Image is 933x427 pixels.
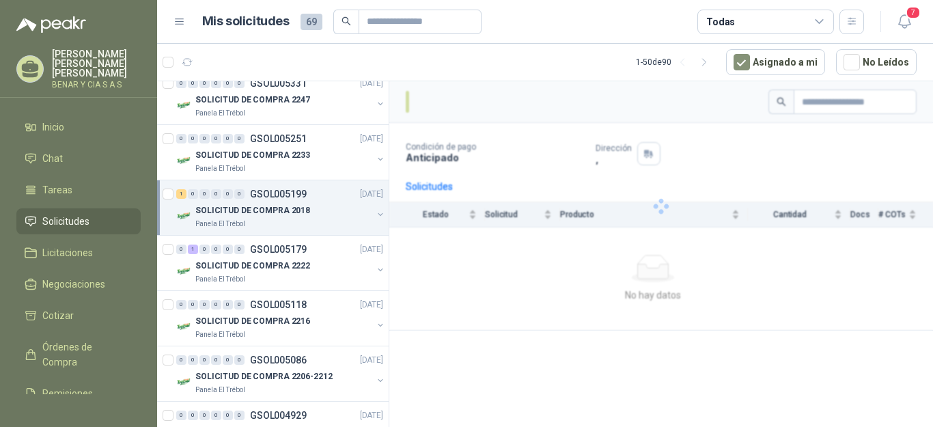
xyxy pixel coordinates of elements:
[42,151,63,166] span: Chat
[42,308,74,323] span: Cotizar
[188,411,198,420] div: 0
[176,130,386,174] a: 0 0 0 0 0 0 GSOL005251[DATE] Company LogoSOLICITUD DE COMPRA 2233Panela El Trébol
[234,134,245,143] div: 0
[176,245,186,254] div: 0
[301,14,322,30] span: 69
[195,385,245,396] p: Panela El Trébol
[360,188,383,201] p: [DATE]
[706,14,735,29] div: Todas
[176,189,186,199] div: 1
[360,133,383,146] p: [DATE]
[188,355,198,365] div: 0
[223,79,233,88] div: 0
[195,163,245,174] p: Panela El Trébol
[176,411,186,420] div: 0
[176,79,186,88] div: 0
[16,208,141,234] a: Solicitudes
[211,245,221,254] div: 0
[195,260,310,273] p: SOLICITUD DE COMPRA 2222
[188,300,198,309] div: 0
[195,315,310,328] p: SOLICITUD DE COMPRA 2216
[176,134,186,143] div: 0
[16,240,141,266] a: Licitaciones
[16,16,86,33] img: Logo peakr
[250,355,307,365] p: GSOL005086
[199,245,210,254] div: 0
[211,411,221,420] div: 0
[199,79,210,88] div: 0
[234,300,245,309] div: 0
[16,146,141,171] a: Chat
[234,189,245,199] div: 0
[250,300,307,309] p: GSOL005118
[16,334,141,375] a: Órdenes de Compra
[188,79,198,88] div: 0
[195,274,245,285] p: Panela El Trébol
[42,245,93,260] span: Licitaciones
[223,355,233,365] div: 0
[836,49,917,75] button: No Leídos
[42,277,105,292] span: Negociaciones
[211,189,221,199] div: 0
[176,352,386,396] a: 0 0 0 0 0 0 GSOL005086[DATE] Company LogoSOLICITUD DE COMPRA 2206-2212Panela El Trébol
[52,81,141,89] p: BENAR Y CIA S A S
[176,186,386,230] a: 1 0 0 0 0 0 GSOL005199[DATE] Company LogoSOLICITUD DE COMPRA 2018Panela El Trébol
[199,189,210,199] div: 0
[188,189,198,199] div: 0
[176,263,193,279] img: Company Logo
[195,204,310,217] p: SOLICITUD DE COMPRA 2018
[42,214,89,229] span: Solicitudes
[223,134,233,143] div: 0
[195,219,245,230] p: Panela El Trébol
[892,10,917,34] button: 7
[234,79,245,88] div: 0
[250,245,307,254] p: GSOL005179
[42,120,64,135] span: Inicio
[42,386,93,401] span: Remisiones
[188,134,198,143] div: 0
[16,303,141,329] a: Cotizar
[176,152,193,169] img: Company Logo
[360,243,383,256] p: [DATE]
[199,300,210,309] div: 0
[223,411,233,420] div: 0
[250,189,307,199] p: GSOL005199
[195,149,310,162] p: SOLICITUD DE COMPRA 2233
[202,12,290,31] h1: Mis solicitudes
[176,208,193,224] img: Company Logo
[176,374,193,390] img: Company Logo
[176,97,193,113] img: Company Logo
[342,16,351,26] span: search
[250,411,307,420] p: GSOL004929
[176,297,386,340] a: 0 0 0 0 0 0 GSOL005118[DATE] Company LogoSOLICITUD DE COMPRA 2216Panela El Trébol
[176,75,386,119] a: 0 0 0 0 0 0 GSOL005331[DATE] Company LogoSOLICITUD DE COMPRA 2247Panela El Trébol
[199,411,210,420] div: 0
[195,329,245,340] p: Panela El Trébol
[250,134,307,143] p: GSOL005251
[906,6,921,19] span: 7
[223,300,233,309] div: 0
[234,411,245,420] div: 0
[211,355,221,365] div: 0
[199,355,210,365] div: 0
[360,77,383,90] p: [DATE]
[360,409,383,422] p: [DATE]
[16,177,141,203] a: Tareas
[223,189,233,199] div: 0
[211,79,221,88] div: 0
[199,134,210,143] div: 0
[176,318,193,335] img: Company Logo
[176,355,186,365] div: 0
[211,300,221,309] div: 0
[234,355,245,365] div: 0
[195,94,310,107] p: SOLICITUD DE COMPRA 2247
[636,51,715,73] div: 1 - 50 de 90
[52,49,141,78] p: [PERSON_NAME] [PERSON_NAME] [PERSON_NAME]
[16,114,141,140] a: Inicio
[360,299,383,312] p: [DATE]
[176,241,386,285] a: 0 1 0 0 0 0 GSOL005179[DATE] Company LogoSOLICITUD DE COMPRA 2222Panela El Trébol
[360,354,383,367] p: [DATE]
[16,381,141,407] a: Remisiones
[188,245,198,254] div: 1
[42,182,72,197] span: Tareas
